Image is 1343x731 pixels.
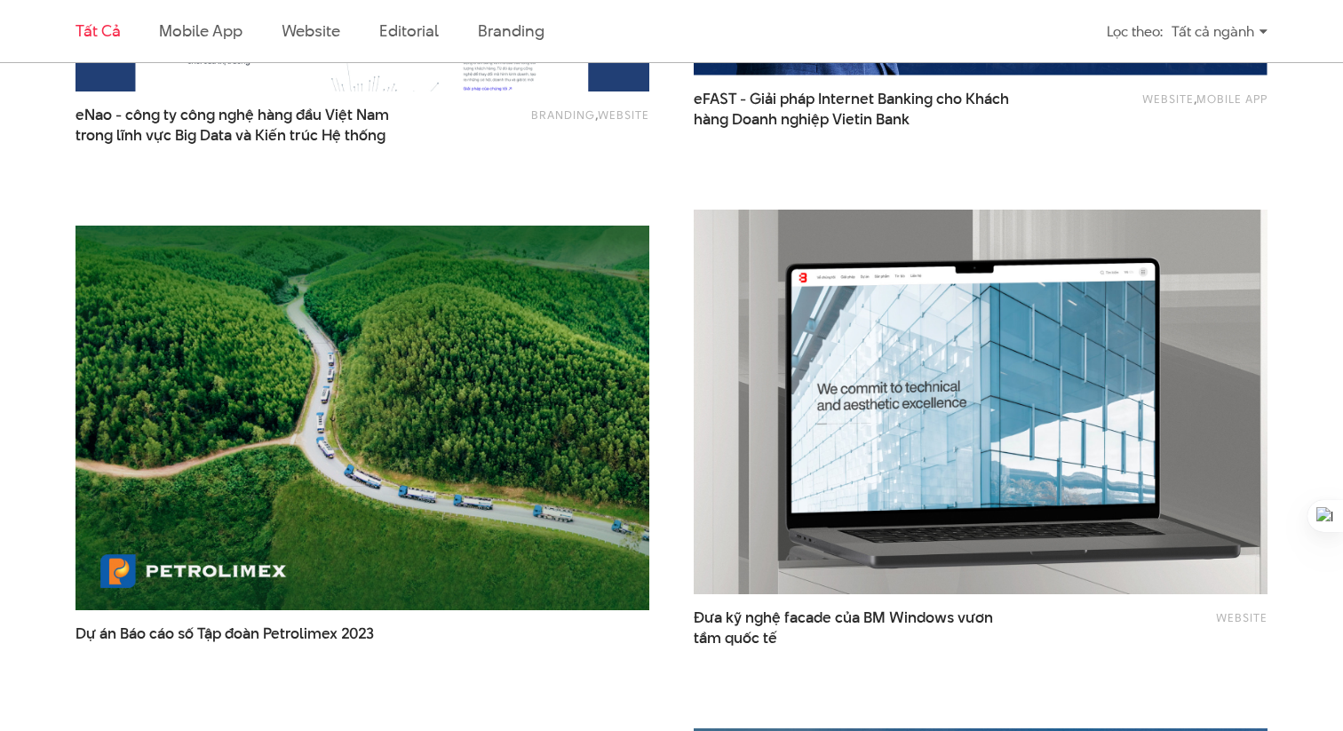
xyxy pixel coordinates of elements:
img: BMWindows [665,190,1297,613]
a: Mobile app [1196,91,1268,107]
div: , [420,105,649,137]
span: eNao - công ty công nghệ hàng đầu Việt Nam [75,105,391,146]
a: eNao - công ty công nghệ hàng đầu Việt Namtrong lĩnh vực Big Data và Kiến trúc Hệ thống [75,105,391,146]
a: Đưa kỹ nghệ facade của BM Windows vươntầm quốc tế [694,608,1009,648]
span: eFAST - Giải pháp Internet Banking cho Khách [694,89,1009,130]
img: Digital report PLX [75,226,649,610]
span: hàng Doanh nghiệp Vietin Bank [694,109,910,130]
a: Tất cả [75,20,120,42]
span: đoàn [225,623,259,644]
a: Branding [531,107,595,123]
span: tầm quốc tế [694,628,777,648]
span: Báo [120,623,146,644]
a: Website [282,20,340,42]
a: Dự án Báo cáo số Tập đoàn Petrolimex 2023 [75,624,391,664]
a: Mobile app [159,20,242,42]
a: Website [598,107,649,123]
span: trong lĩnh vực Big Data và Kiến trúc Hệ thống [75,125,385,146]
span: Dự [75,623,96,644]
span: Petrolimex [263,623,338,644]
span: án [99,623,116,644]
a: Website [1216,609,1268,625]
div: Tất cả ngành [1172,16,1268,47]
span: 2023 [341,623,374,644]
a: Branding [478,20,544,42]
div: Lọc theo: [1107,16,1163,47]
a: Website [1142,91,1194,107]
span: Đưa kỹ nghệ facade của BM Windows vươn [694,608,1009,648]
span: Tập [197,623,221,644]
a: Editorial [379,20,439,42]
div: , [1038,89,1268,121]
a: eFAST - Giải pháp Internet Banking cho Kháchhàng Doanh nghiệp Vietin Bank [694,89,1009,130]
span: số [178,623,194,644]
span: cáo [149,623,174,644]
